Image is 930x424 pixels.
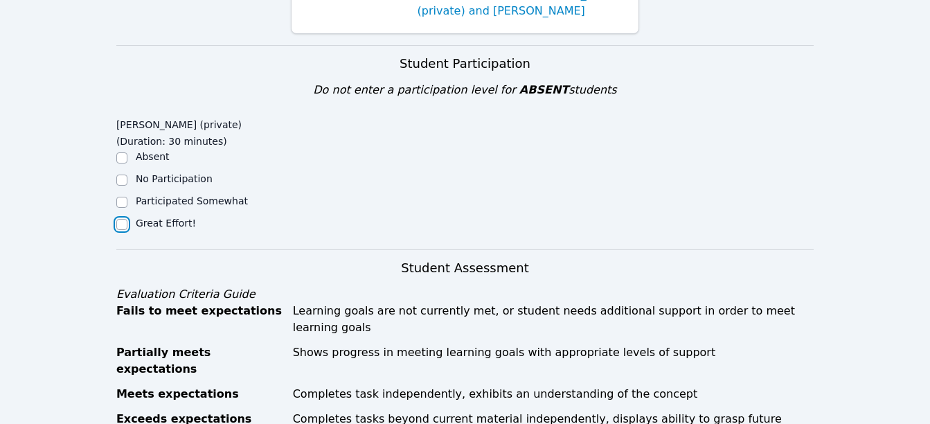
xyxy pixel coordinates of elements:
[136,173,213,184] label: No Participation
[136,151,170,162] label: Absent
[293,344,814,378] div: Shows progress in meeting learning goals with appropriate levels of support
[116,303,285,336] div: Fails to meet expectations
[116,386,285,403] div: Meets expectations
[293,386,814,403] div: Completes task independently, exhibits an understanding of the concept
[116,344,285,378] div: Partially meets expectations
[116,112,291,150] legend: [PERSON_NAME] (private) (Duration: 30 minutes)
[136,218,196,229] label: Great Effort!
[116,54,814,73] h3: Student Participation
[116,286,814,303] div: Evaluation Criteria Guide
[519,83,569,96] span: ABSENT
[116,258,814,278] h3: Student Assessment
[136,195,248,206] label: Participated Somewhat
[116,82,814,98] div: Do not enter a participation level for students
[293,303,814,336] div: Learning goals are not currently met, or student needs additional support in order to meet learni...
